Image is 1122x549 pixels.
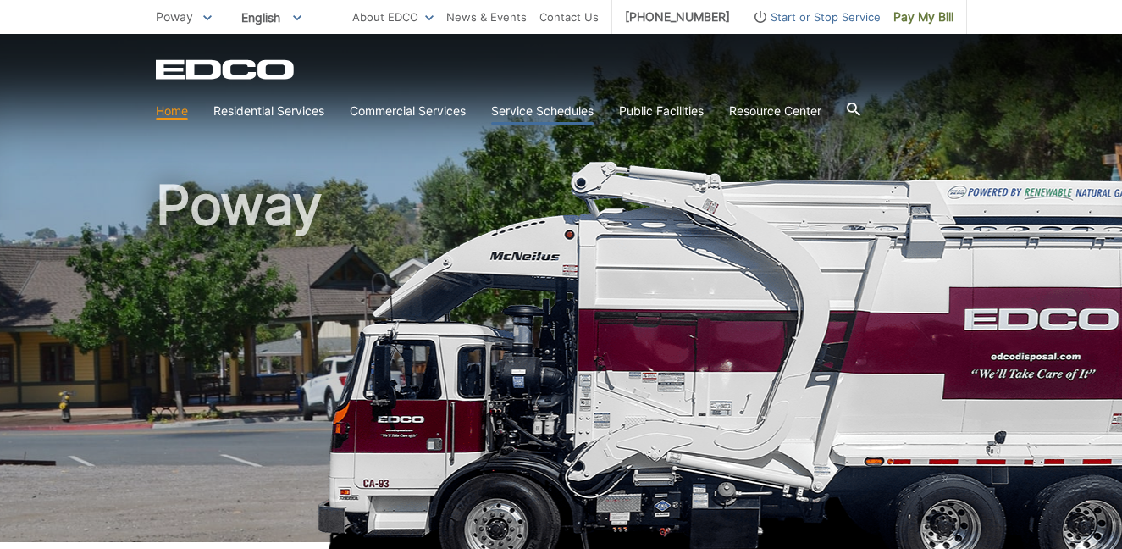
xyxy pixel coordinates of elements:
[350,102,466,120] a: Commercial Services
[213,102,324,120] a: Residential Services
[491,102,594,120] a: Service Schedules
[729,102,821,120] a: Resource Center
[446,8,527,26] a: News & Events
[352,8,434,26] a: About EDCO
[229,3,314,31] span: English
[619,102,704,120] a: Public Facilities
[156,102,188,120] a: Home
[156,59,296,80] a: EDCD logo. Return to the homepage.
[156,9,193,24] span: Poway
[539,8,599,26] a: Contact Us
[893,8,953,26] span: Pay My Bill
